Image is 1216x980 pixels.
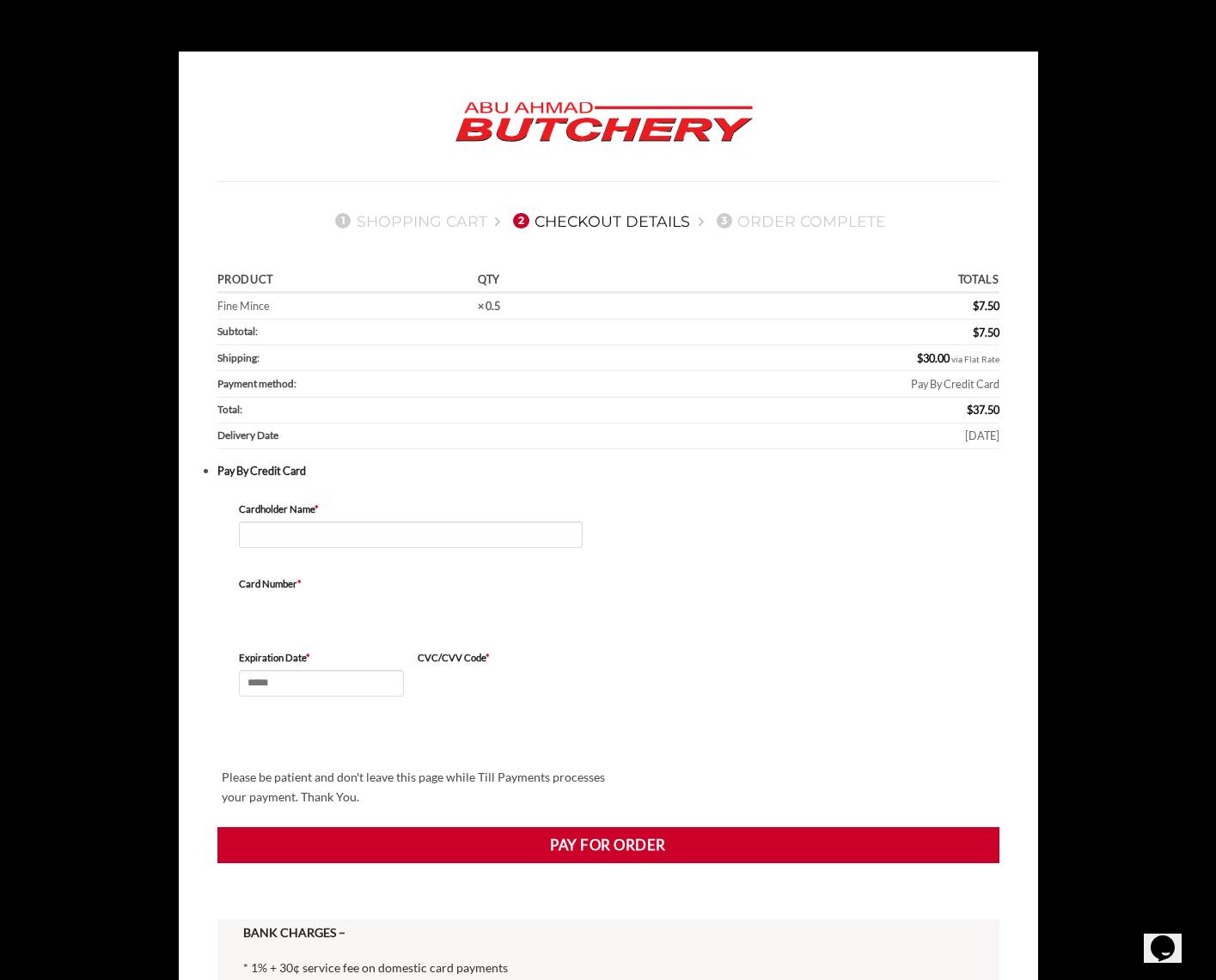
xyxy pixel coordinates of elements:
[610,423,999,449] td: [DATE]
[217,198,999,243] nav: Checkout steps
[973,326,999,339] bdi: 7.50
[508,212,690,230] a: 2Checkout details
[330,212,487,230] a: 1Shopping Cart
[473,269,610,294] th: Qty
[217,320,610,345] th: Subtotal:
[217,764,630,811] div: Please be patient and don't leave this page while Till Payments processes your payment. Thank You.
[239,576,583,592] label: Card Number
[217,423,610,449] th: Delivery Date
[486,652,490,663] abbr: required
[478,299,500,313] strong: × 0.5
[335,213,351,228] span: 1
[217,269,473,294] th: Product
[917,351,950,365] bdi: 30.00
[610,269,999,294] th: Totals
[243,925,345,940] strong: BANK CHARGES –
[315,503,319,514] abbr: required
[610,371,999,397] td: Pay By Credit Card
[967,403,973,417] span: $
[951,354,999,365] small: via Flat Rate
[239,650,404,666] label: Expiration Date
[217,371,610,397] th: Payment method:
[243,960,508,975] span: * 1% + 30¢ service fee on domestic card payments
[297,578,302,589] abbr: required
[217,827,999,863] button: Pay for order
[513,213,529,228] span: 2
[217,345,610,371] th: Shipping:
[441,90,767,155] img: Abu Ahmad Butchery
[418,650,583,666] label: CVC/CVV Code
[217,398,610,423] th: Total:
[217,294,473,320] td: Fine Mince
[967,403,999,417] bdi: 37.50
[973,326,979,339] span: $
[217,464,306,478] label: Pay By Credit Card
[1144,911,1199,963] iframe: chat widget
[973,299,979,313] span: $
[239,502,583,517] label: Cardholder Name
[917,351,923,365] span: $
[973,299,999,313] bdi: 7.50
[306,652,310,663] abbr: required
